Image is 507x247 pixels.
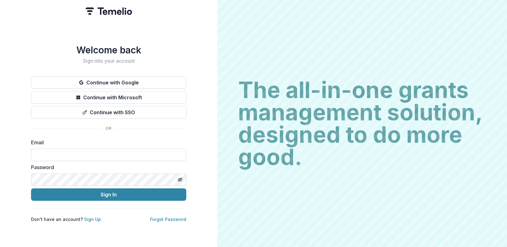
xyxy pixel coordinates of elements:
[31,91,186,104] button: Continue with Microsoft
[84,217,101,222] a: Sign Up
[85,7,132,15] img: Temelio
[31,139,183,146] label: Email
[31,44,186,56] h1: Welcome back
[150,217,186,222] a: Forgot Password
[31,216,101,222] p: Don't have an account?
[175,175,185,185] button: Toggle password visibility
[31,164,183,171] label: Password
[31,58,186,64] h2: Sign into your account
[31,76,186,89] button: Continue with Google
[31,106,186,119] button: Continue with SSO
[31,188,186,201] button: Sign In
